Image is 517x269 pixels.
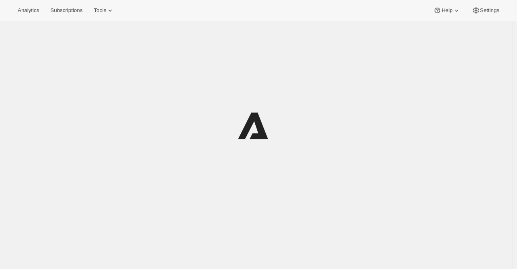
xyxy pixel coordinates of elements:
[480,7,499,14] span: Settings
[429,5,465,16] button: Help
[18,7,39,14] span: Analytics
[50,7,82,14] span: Subscriptions
[94,7,106,14] span: Tools
[45,5,87,16] button: Subscriptions
[89,5,119,16] button: Tools
[467,5,504,16] button: Settings
[441,7,452,14] span: Help
[13,5,44,16] button: Analytics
